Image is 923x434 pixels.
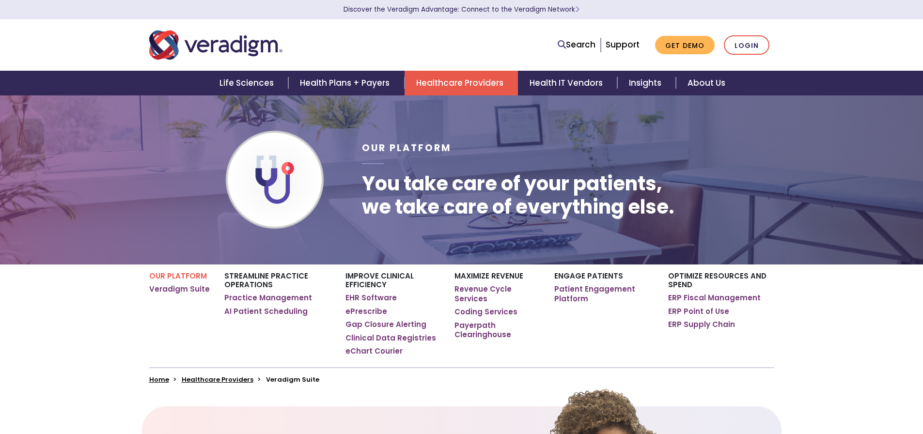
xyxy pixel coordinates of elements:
[668,320,735,329] a: ERP Supply Chain
[149,29,282,61] img: Veradigm logo
[668,293,761,303] a: ERP Fiscal Management
[345,293,397,303] a: EHR Software
[454,321,539,340] a: Payerpath Clearinghouse
[345,307,387,316] a: ePrescribe
[345,346,403,356] a: eChart Courier
[454,284,539,303] a: Revenue Cycle Services
[288,71,404,95] a: Health Plans + Payers
[405,71,518,95] a: Healthcare Providers
[724,35,769,55] a: Login
[224,307,308,316] a: AI Patient Scheduling
[558,38,595,51] a: Search
[224,293,312,303] a: Practice Management
[362,172,674,218] h1: You take care of your patients, we take care of everything else.
[345,320,426,329] a: Gap Closure Alerting
[617,71,676,95] a: Insights
[454,307,517,317] a: Coding Services
[554,284,654,303] a: Patient Engagement Platform
[182,375,253,384] a: Healthcare Providers
[208,71,288,95] a: Life Sciences
[668,307,729,316] a: ERP Point of Use
[344,5,579,14] a: Discover the Veradigm Advantage: Connect to the Veradigm NetworkLearn More
[575,5,579,14] span: Learn More
[676,71,737,95] a: About Us
[149,284,210,294] a: Veradigm Suite
[606,39,640,50] a: Support
[518,71,617,95] a: Health IT Vendors
[655,36,715,55] a: Get Demo
[149,375,169,384] a: Home
[345,333,436,343] a: Clinical Data Registries
[362,141,452,155] span: Our Platform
